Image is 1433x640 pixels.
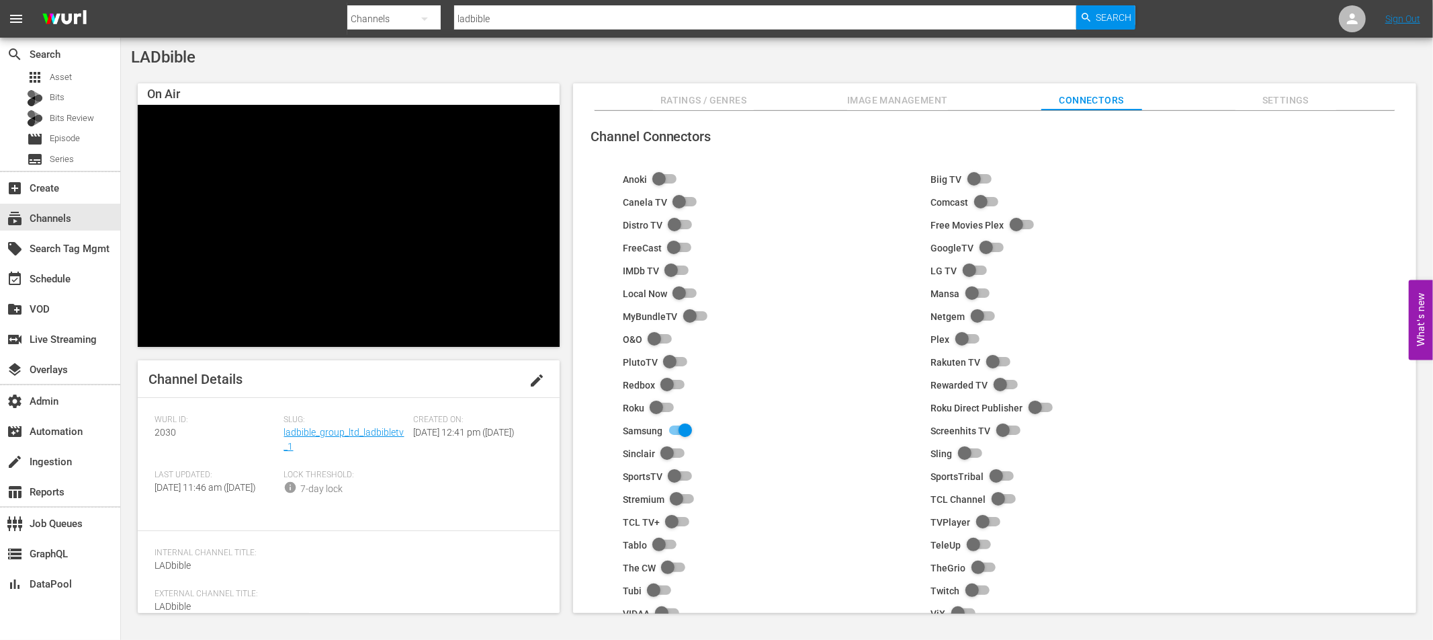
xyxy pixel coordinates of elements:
[27,90,43,106] div: Bits
[7,362,23,378] span: Overlays
[1096,5,1132,30] span: Search
[623,608,650,619] div: VIDAA
[931,494,986,505] div: TCL Channel
[847,92,948,109] span: Image Management
[50,91,64,104] span: Bits
[931,220,1004,231] div: Free Movies Plex
[284,481,298,494] span: info
[529,372,545,389] span: edit
[155,482,256,493] span: [DATE] 11:46 am ([DATE])
[931,403,1023,413] div: Roku Direct Publisher
[27,69,43,85] span: Asset
[623,311,678,322] div: MyBundleTV
[7,331,23,348] span: Live Streaming
[623,563,656,573] div: The CW
[623,380,655,391] div: Redbox
[521,364,553,397] button: edit
[623,494,664,505] div: Stremium
[623,220,662,231] div: Distro TV
[413,427,515,438] span: [DATE] 12:41 pm ([DATE])
[50,112,94,125] span: Bits Review
[8,11,24,27] span: menu
[284,470,407,481] span: Lock Threshold:
[623,357,658,368] div: PlutoTV
[27,110,43,126] div: Bits Review
[7,393,23,409] span: Admin
[50,132,80,145] span: Episode
[931,174,962,185] div: Biig TV
[148,371,243,387] span: Channel Details
[623,243,662,253] div: FreeCast
[50,153,74,166] span: Series
[7,241,23,257] span: Search Tag Mgmt
[1385,13,1420,24] a: Sign Out
[413,415,536,426] span: Created On:
[931,311,965,322] div: Netgem
[591,128,711,145] span: Channel Connectors
[147,87,180,101] span: On Air
[931,563,966,573] div: TheGrio
[1409,280,1433,360] button: Open Feedback Widget
[623,334,642,345] div: O&O
[155,470,277,481] span: Last Updated:
[301,482,343,496] div: 7-day lock
[931,380,988,391] div: Rewarded TV
[623,586,642,596] div: Tubi
[284,427,404,452] a: ladbible_group_ltd_ladbibletv_1
[931,448,953,459] div: Sling
[27,151,43,167] span: Series
[623,266,659,276] div: IMDb TV
[931,586,960,596] div: Twitch
[931,471,984,482] div: SportsTribal
[931,334,950,345] div: Plex
[931,197,969,208] div: Comcast
[155,560,191,571] span: LADbible
[155,427,176,438] span: 2030
[931,266,957,276] div: LG TV
[623,471,662,482] div: SportsTV
[1076,5,1135,30] button: Search
[7,546,23,562] span: GraphQL
[155,548,536,559] span: Internal Channel Title:
[623,174,647,185] div: Anoki
[931,540,961,551] div: TeleUp
[284,415,407,426] span: Slug:
[623,197,667,208] div: Canela TV
[7,210,23,227] span: Channels
[155,589,536,600] span: External Channel Title:
[7,516,23,532] span: Job Queues
[138,105,560,347] div: Video Player
[931,357,981,368] div: Rakuten TV
[931,288,960,299] div: Mansa
[931,426,991,436] div: Screenhits TV
[155,415,277,426] span: Wurl ID:
[623,288,667,299] div: Local Now
[1041,92,1142,109] span: Connectors
[7,46,23,63] span: Search
[7,301,23,317] span: VOD
[931,517,971,528] div: TVPlayer
[7,424,23,440] span: Automation
[50,71,72,84] span: Asset
[155,601,191,612] span: LADbible
[7,576,23,592] span: DataPool
[131,48,196,67] span: LADbible
[27,131,43,147] span: Episode
[623,403,644,413] div: Roku
[1235,92,1336,109] span: Settings
[7,484,23,500] span: Reports
[653,92,754,109] span: Ratings / Genres
[623,540,647,551] div: Tablo
[7,180,23,196] span: Create
[623,448,655,459] div: Sinclair
[623,517,660,528] div: TCL TV+
[931,243,974,253] div: GoogleTV
[7,454,23,470] span: Ingestion
[7,271,23,287] span: Schedule
[931,608,946,619] div: ViX
[32,3,97,35] img: ans4CAIJ8jUAAAAAAAAAAAAAAAAAAAAAAAAgQb4GAAAAAAAAAAAAAAAAAAAAAAAAJMjXAAAAAAAAAAAAAAAAAAAAAAAAgAT5G...
[623,426,662,436] div: Samsung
